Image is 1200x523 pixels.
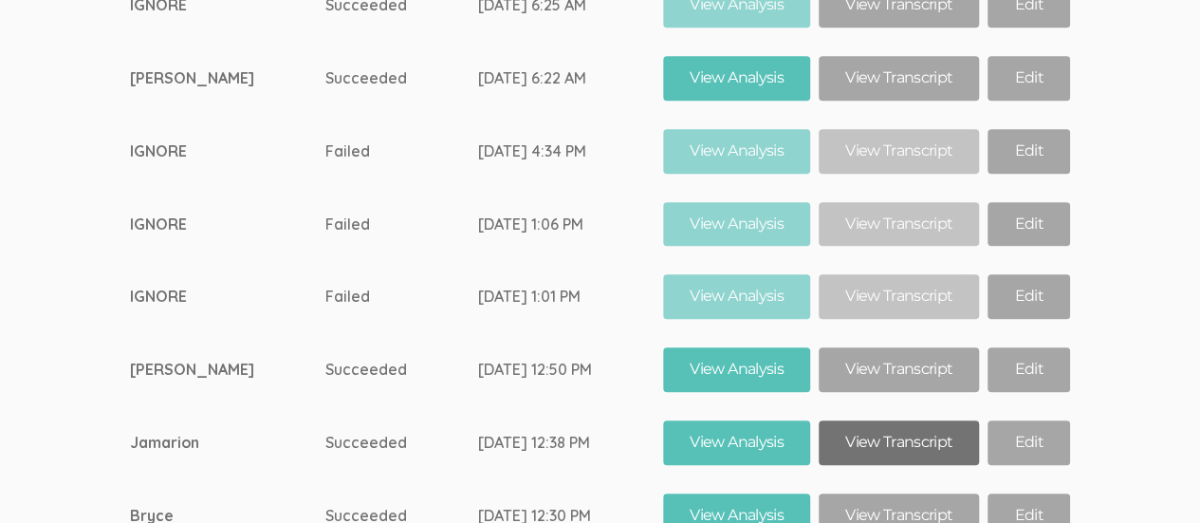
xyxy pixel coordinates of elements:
td: [DATE] 12:38 PM [478,406,663,479]
a: View Analysis [663,202,810,247]
a: Edit [988,347,1069,392]
td: [DATE] 1:06 PM [478,188,663,261]
td: [DATE] 6:22 AM [478,42,663,115]
a: Edit [988,202,1069,247]
a: Edit [988,56,1069,101]
a: View Analysis [663,347,810,392]
iframe: Chat Widget [1105,432,1200,523]
a: View Transcript [819,274,979,319]
td: Jamarion [130,406,325,479]
td: Failed [325,188,478,261]
a: View Transcript [819,129,979,174]
td: IGNORE [130,188,325,261]
a: View Transcript [819,420,979,465]
a: Edit [988,274,1069,319]
td: [PERSON_NAME] [130,333,325,406]
td: [DATE] 12:50 PM [478,333,663,406]
a: Edit [988,420,1069,465]
td: Succeeded [325,42,478,115]
a: View Analysis [663,274,810,319]
a: View Transcript [819,202,979,247]
a: View Analysis [663,129,810,174]
a: View Transcript [819,56,979,101]
a: Edit [988,129,1069,174]
td: Failed [325,260,478,333]
td: IGNORE [130,115,325,188]
a: View Analysis [663,56,810,101]
td: [PERSON_NAME] [130,42,325,115]
td: [DATE] 1:01 PM [478,260,663,333]
td: IGNORE [130,260,325,333]
td: Failed [325,115,478,188]
a: View Transcript [819,347,979,392]
a: View Analysis [663,420,810,465]
td: Succeeded [325,406,478,479]
td: [DATE] 4:34 PM [478,115,663,188]
td: Succeeded [325,333,478,406]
